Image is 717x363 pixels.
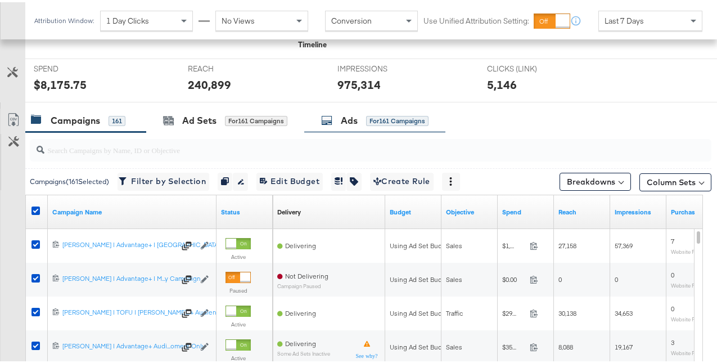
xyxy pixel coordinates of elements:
span: 0 [671,268,674,277]
a: The maximum amount you're willing to spend on your ads, on average each day or over the lifetime ... [390,205,437,214]
sub: Website Purchases [671,280,716,286]
div: for 161 Campaigns [225,114,287,124]
span: Delivering [285,239,316,248]
a: Your campaign's objective. [446,205,493,214]
div: Attribution Window: [34,15,94,23]
sub: Website Purchases [671,313,716,320]
div: 975,314 [337,74,381,91]
span: REACH [188,61,272,72]
span: 27,158 [558,239,576,248]
span: 3 [671,336,674,344]
span: 0 [558,273,562,281]
button: Create Rule [370,171,434,189]
div: Using Ad Set Budget [390,273,452,282]
a: The number of times your ad was served. On mobile apps an ad is counted as served the first time ... [615,205,662,214]
a: [PERSON_NAME] | Advantage+ Audi...omers Only [62,339,175,351]
label: Active [226,352,251,360]
span: 30,138 [558,307,576,315]
input: Search Campaigns by Name, ID or Objective [44,132,652,154]
span: 0 [615,273,618,281]
div: 161 [109,114,125,124]
span: 0 [671,302,674,311]
a: Reflects the ability of your Ad Campaign to achieve delivery based on ad states, schedule and bud... [277,205,301,214]
span: Last 7 Days [605,14,644,24]
span: Delivering [285,337,316,346]
div: for 161 Campaigns [366,114,429,124]
button: Breakdowns [560,171,631,189]
span: 57,369 [615,239,633,248]
label: Paused [226,285,251,292]
div: [PERSON_NAME] | Advantage+ Audi...omers Only [62,339,175,348]
span: 34,653 [615,307,633,315]
div: Timeline [298,37,327,48]
a: Shows the current state of your Ad Campaign. [221,205,268,214]
span: SPEND [34,61,118,72]
label: Active [226,251,251,258]
button: Column Sets [639,171,711,189]
span: 7 [671,235,674,243]
div: 240,899 [188,74,231,91]
div: Using Ad Set Budget [390,239,452,248]
div: Using Ad Set Budget [390,340,452,349]
div: [PERSON_NAME] | Advantage+ | [GEOGRAPHIC_DATA]...[DATE] [62,238,175,247]
button: Edit Budget [256,171,323,189]
div: Using Ad Set Budget [390,307,452,316]
span: Not Delivering [285,270,328,278]
span: $1,453.89 [502,239,525,248]
sub: Website Purchases [671,246,716,253]
div: 5,146 [487,74,517,91]
span: 19,167 [615,340,633,349]
span: $299.14 [502,307,525,315]
div: [PERSON_NAME] | Advantage+ | M...y Campaign [62,272,175,281]
div: $8,175.75 [34,74,87,91]
sub: Website Purchases [671,347,716,354]
sub: Campaign Paused [277,281,328,287]
span: Sales [446,273,462,281]
span: 8,088 [558,340,573,349]
span: $357.27 [502,340,525,349]
div: Campaigns ( 161 Selected) [30,174,109,185]
label: Active [226,319,251,326]
span: Delivering [285,307,316,315]
span: Conversion [331,14,372,24]
span: Create Rule [373,172,430,186]
a: Your campaign name. [52,205,212,214]
a: The total amount spent to date. [502,205,549,214]
a: [PERSON_NAME] | Advantage+ | [GEOGRAPHIC_DATA]...[DATE] [62,238,175,249]
a: [PERSON_NAME] | Advantage+ | M...y Campaign [62,272,175,283]
div: Ad Sets [182,112,217,125]
div: Delivery [277,205,301,214]
span: No Views [222,14,255,24]
div: Ads [341,112,358,125]
span: $0.00 [502,273,525,281]
div: Campaigns [51,112,100,125]
span: CLICKS (LINK) [487,61,571,72]
sub: Some Ad Sets Inactive [277,348,330,355]
span: Sales [446,239,462,248]
span: 1 Day Clicks [106,14,149,24]
span: Sales [446,340,462,349]
span: Traffic [446,307,463,315]
span: Filter by Selection [121,172,206,186]
button: Filter by Selection [118,171,209,189]
div: [PERSON_NAME] | TOFU | [PERSON_NAME]...+ Audience [62,306,175,315]
label: Use Unified Attribution Setting: [423,14,529,24]
span: IMPRESSIONS [337,61,422,72]
a: The number of people your ad was served to. [558,205,606,214]
span: Edit Budget [260,172,319,186]
a: [PERSON_NAME] | TOFU | [PERSON_NAME]...+ Audience [62,306,175,317]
